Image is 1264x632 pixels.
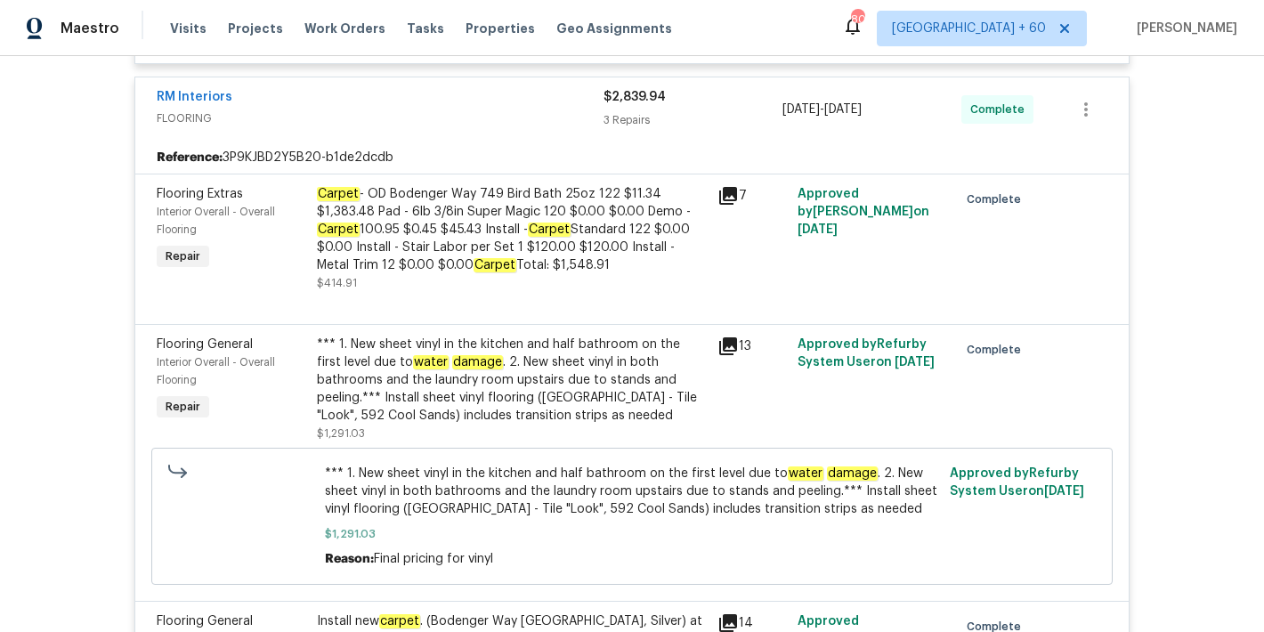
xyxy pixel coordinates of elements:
[325,465,940,518] span: *** 1. New sheet vinyl in the kitchen and half bathroom on the first level due to . 2. New sheet ...
[61,20,119,37] span: Maestro
[798,223,838,236] span: [DATE]
[379,614,420,628] em: carpet
[157,207,275,235] span: Interior Overall - Overall Flooring
[157,338,253,351] span: Flooring General
[158,247,207,265] span: Repair
[317,185,707,274] div: - OD Bodenger Way 749 Bird Bath 25oz 122 $11.34 $1,383.48 Pad - 6lb 3/8in Super Magic 120 $0.00 $...
[1044,485,1084,498] span: [DATE]
[474,258,516,272] em: Carpet
[304,20,385,37] span: Work Orders
[317,278,357,288] span: $414.91
[135,142,1129,174] div: 3P9KJBD2Y5B20-b1de2dcdb
[970,101,1032,118] span: Complete
[157,109,604,127] span: FLOORING
[317,336,707,425] div: *** 1. New sheet vinyl in the kitchen and half bathroom on the first level due to . 2. New sheet ...
[317,223,360,237] em: Carpet
[950,467,1084,498] span: Approved by Refurby System User on
[374,553,493,565] span: Final pricing for vinyl
[466,20,535,37] span: Properties
[228,20,283,37] span: Projects
[1130,20,1237,37] span: [PERSON_NAME]
[967,341,1028,359] span: Complete
[158,398,207,416] span: Repair
[157,357,275,385] span: Interior Overall - Overall Flooring
[717,185,787,207] div: 7
[317,187,360,201] em: Carpet
[782,103,820,116] span: [DATE]
[325,525,940,543] span: $1,291.03
[407,22,444,35] span: Tasks
[824,103,862,116] span: [DATE]
[157,149,223,166] b: Reference:
[325,553,374,565] span: Reason:
[782,101,862,118] span: -
[895,356,935,369] span: [DATE]
[851,11,863,28] div: 804
[556,20,672,37] span: Geo Assignments
[967,190,1028,208] span: Complete
[317,428,365,439] span: $1,291.03
[788,466,823,481] em: water
[798,188,929,236] span: Approved by [PERSON_NAME] on
[157,91,232,103] a: RM Interiors
[528,223,571,237] em: Carpet
[413,355,449,369] em: water
[717,336,787,357] div: 13
[798,338,935,369] span: Approved by Refurby System User on
[604,111,782,129] div: 3 Repairs
[170,20,207,37] span: Visits
[157,615,253,628] span: Flooring General
[827,466,878,481] em: damage
[452,355,503,369] em: damage
[157,188,243,200] span: Flooring Extras
[604,91,666,103] span: $2,839.94
[892,20,1046,37] span: [GEOGRAPHIC_DATA] + 60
